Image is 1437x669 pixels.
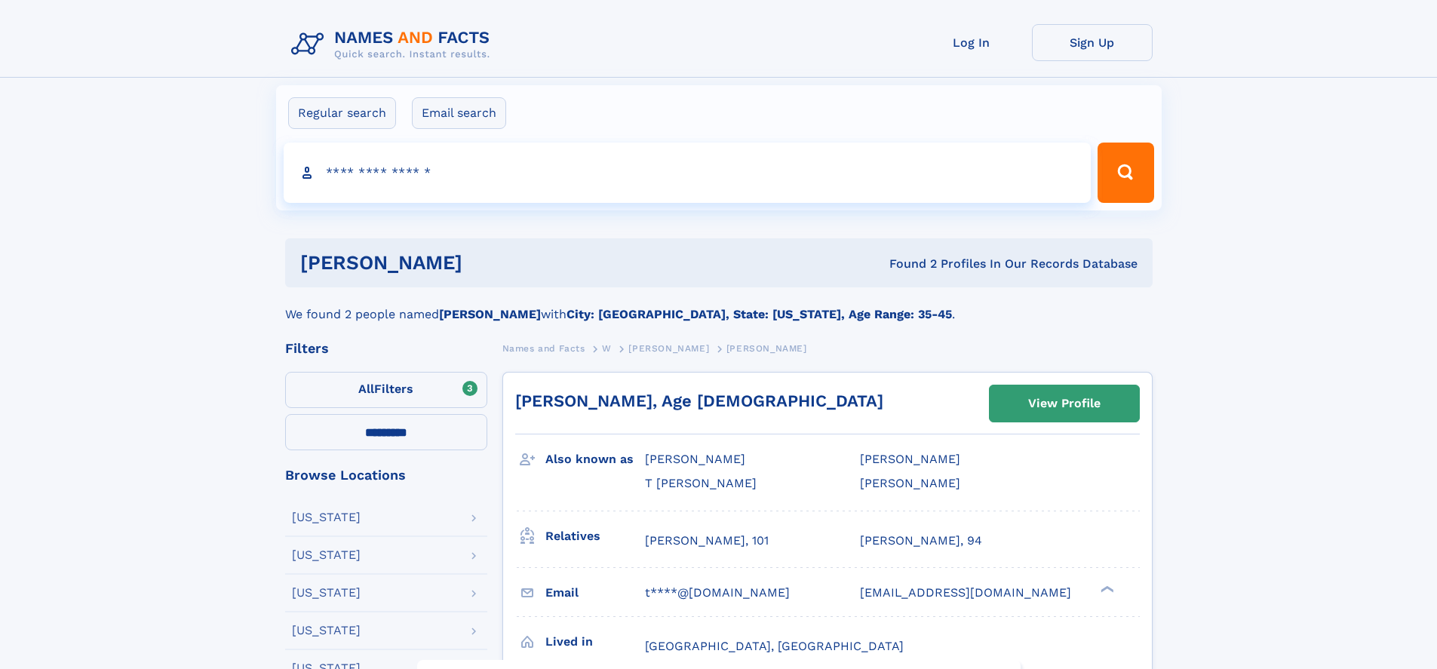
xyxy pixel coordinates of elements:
[285,372,487,408] label: Filters
[676,256,1138,272] div: Found 2 Profiles In Our Records Database
[1028,386,1101,421] div: View Profile
[285,468,487,482] div: Browse Locations
[285,287,1153,324] div: We found 2 people named with .
[567,307,952,321] b: City: [GEOGRAPHIC_DATA], State: [US_STATE], Age Range: 35-45
[860,585,1071,600] span: [EMAIL_ADDRESS][DOMAIN_NAME]
[300,253,676,272] h1: [PERSON_NAME]
[645,452,745,466] span: [PERSON_NAME]
[292,549,361,561] div: [US_STATE]
[1097,584,1115,594] div: ❯
[645,532,769,549] a: [PERSON_NAME], 101
[911,24,1032,61] a: Log In
[285,342,487,355] div: Filters
[726,343,807,354] span: [PERSON_NAME]
[628,339,709,358] a: [PERSON_NAME]
[645,476,757,490] span: T [PERSON_NAME]
[860,476,960,490] span: [PERSON_NAME]
[292,587,361,599] div: [US_STATE]
[1032,24,1153,61] a: Sign Up
[645,639,904,653] span: [GEOGRAPHIC_DATA], [GEOGRAPHIC_DATA]
[284,143,1092,203] input: search input
[602,343,612,354] span: W
[990,385,1139,422] a: View Profile
[439,307,541,321] b: [PERSON_NAME]
[602,339,612,358] a: W
[292,625,361,637] div: [US_STATE]
[545,447,645,472] h3: Also known as
[515,391,883,410] a: [PERSON_NAME], Age [DEMOGRAPHIC_DATA]
[860,532,982,549] a: [PERSON_NAME], 94
[545,629,645,655] h3: Lived in
[288,97,396,129] label: Regular search
[502,339,585,358] a: Names and Facts
[860,452,960,466] span: [PERSON_NAME]
[545,580,645,606] h3: Email
[1098,143,1153,203] button: Search Button
[358,382,374,396] span: All
[628,343,709,354] span: [PERSON_NAME]
[285,24,502,65] img: Logo Names and Facts
[412,97,506,129] label: Email search
[545,523,645,549] h3: Relatives
[292,511,361,523] div: [US_STATE]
